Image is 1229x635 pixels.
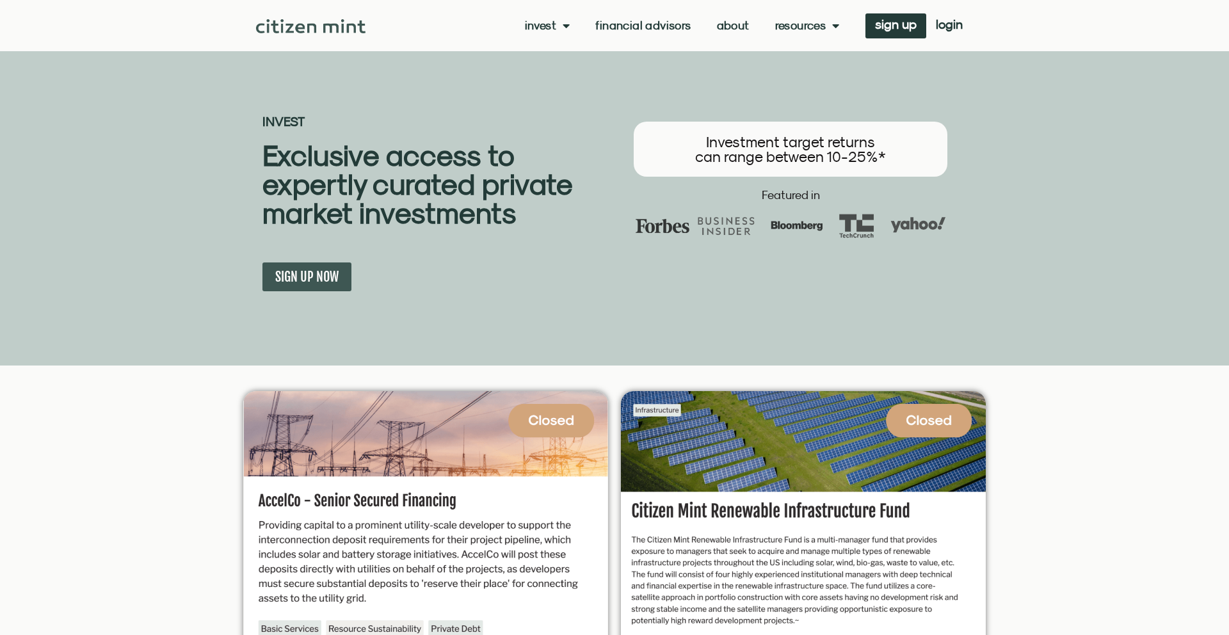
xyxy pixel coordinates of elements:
a: About [717,19,750,32]
h3: Investment target returns can range between 10-25%* [647,134,935,164]
b: Exclusive access to expertly curated private market investments [262,138,572,230]
h2: Featured in [621,189,960,201]
span: SIGN UP NOW [275,269,339,285]
nav: Menu [525,19,840,32]
h2: INVEST [262,115,614,128]
span: login [936,20,963,29]
a: login [926,13,972,38]
a: Invest [525,19,570,32]
span: sign up [875,20,917,29]
a: Resources [775,19,840,32]
a: Financial Advisors [595,19,691,32]
a: sign up [865,13,926,38]
a: SIGN UP NOW [262,262,351,291]
img: Citizen Mint [256,19,365,33]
